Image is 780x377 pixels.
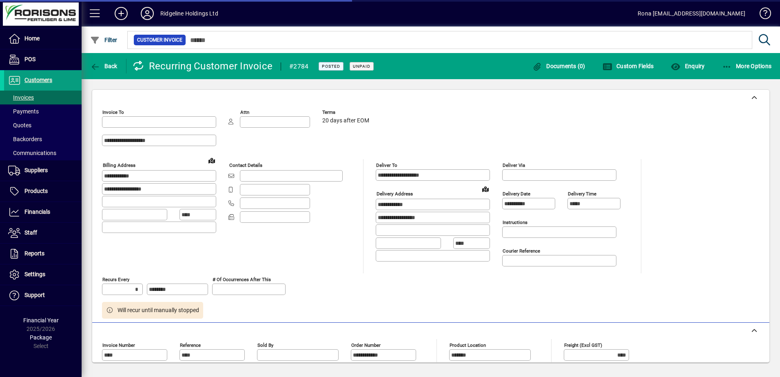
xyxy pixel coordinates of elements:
[82,59,126,73] app-page-header-button: Back
[4,118,82,132] a: Quotes
[88,33,120,47] button: Filter
[4,91,82,104] a: Invoices
[90,37,117,43] span: Filter
[24,77,52,83] span: Customers
[24,292,45,298] span: Support
[24,56,35,62] span: POS
[564,342,602,348] mat-label: Freight (excl GST)
[503,162,525,168] mat-label: Deliver via
[671,63,705,69] span: Enquiry
[102,277,129,282] mat-label: Recurs every
[24,167,48,173] span: Suppliers
[530,59,587,73] button: Documents (0)
[4,244,82,264] a: Reports
[753,2,770,28] a: Knowledge Base
[90,63,117,69] span: Back
[24,35,40,42] span: Home
[8,94,34,101] span: Invoices
[108,6,134,21] button: Add
[503,248,540,254] mat-label: Courier Reference
[240,109,249,115] mat-label: Attn
[503,191,530,197] mat-label: Delivery date
[257,342,273,348] mat-label: Sold by
[8,122,31,129] span: Quotes
[24,208,50,215] span: Financials
[24,271,45,277] span: Settings
[102,109,124,115] mat-label: Invoice To
[479,182,492,195] a: View on map
[638,7,745,20] div: Rona [EMAIL_ADDRESS][DOMAIN_NAME]
[4,146,82,160] a: Communications
[351,342,381,348] mat-label: Order number
[4,264,82,285] a: Settings
[180,342,201,348] mat-label: Reference
[353,64,370,69] span: Unpaid
[160,7,218,20] div: Ridgeline Holdings Ltd
[503,220,527,225] mat-label: Instructions
[322,118,369,124] span: 20 days after EOM
[669,59,707,73] button: Enquiry
[24,188,48,194] span: Products
[88,59,120,73] button: Back
[4,49,82,70] a: POS
[205,154,218,167] a: View on map
[8,150,56,156] span: Communications
[24,250,44,257] span: Reports
[601,59,656,73] button: Custom Fields
[30,334,52,341] span: Package
[133,60,273,73] div: Recurring Customer Invoice
[102,342,135,348] mat-label: Invoice number
[568,191,596,197] mat-label: Delivery time
[213,277,271,282] mat-label: # of occurrences after this
[4,181,82,202] a: Products
[450,342,486,348] mat-label: Product location
[8,108,39,115] span: Payments
[532,63,585,69] span: Documents (0)
[134,6,160,21] button: Profile
[24,229,37,236] span: Staff
[4,29,82,49] a: Home
[117,306,199,315] span: Will recur until manually stopped
[322,64,340,69] span: Posted
[289,60,308,73] div: #2784
[4,202,82,222] a: Financials
[376,162,397,168] mat-label: Deliver To
[23,317,59,324] span: Financial Year
[720,59,774,73] button: More Options
[603,63,654,69] span: Custom Fields
[8,136,42,142] span: Backorders
[4,160,82,181] a: Suppliers
[4,104,82,118] a: Payments
[4,223,82,243] a: Staff
[322,110,371,115] span: Terms
[4,285,82,306] a: Support
[137,36,182,44] span: Customer Invoice
[722,63,772,69] span: More Options
[4,132,82,146] a: Backorders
